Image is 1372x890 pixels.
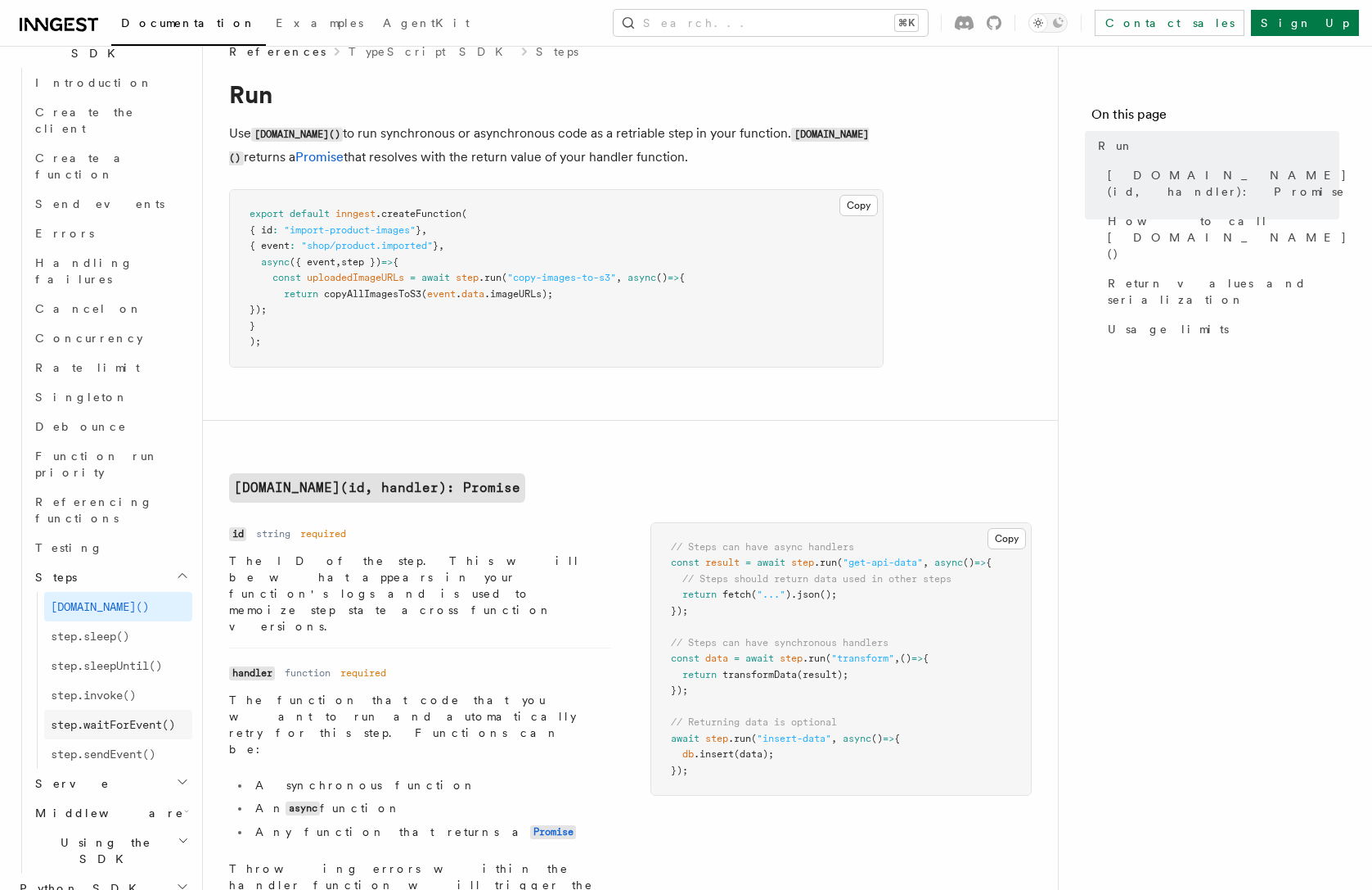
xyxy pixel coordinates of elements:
span: Documentation [121,16,256,29]
a: Referencing functions [29,487,192,533]
span: , [439,240,444,251]
span: const [671,557,699,568]
span: = [745,557,751,568]
span: () [656,272,668,283]
span: result [705,557,740,568]
a: Steps [536,43,578,60]
code: [DOMAIN_NAME]() [251,128,343,142]
a: Return values and serialization [1101,269,1339,314]
a: Cancel on [29,294,192,323]
span: Send events [35,197,164,210]
a: Function run priority [29,441,192,487]
span: => [974,557,986,568]
span: Examples [276,16,363,29]
span: db [682,748,694,760]
span: { [393,256,398,268]
a: Sign Up [1251,10,1359,36]
span: , [335,256,341,268]
a: Promise [530,825,576,838]
a: Usage limits [1101,314,1339,344]
code: [DOMAIN_NAME](id, handler): Promise [229,473,525,503]
span: Return values and serialization [1108,275,1339,308]
a: Send events [29,189,192,219]
span: Run [1098,138,1134,154]
div: Steps [29,592,192,769]
code: [DOMAIN_NAME]() [229,128,869,165]
span: ( [421,288,427,300]
span: .run [728,733,751,744]
button: Steps [29,562,192,592]
span: , [923,557,929,568]
span: = [410,272,416,283]
button: Using the SDK [29,828,192,874]
a: How to call [DOMAIN_NAME]() [1101,206,1339,269]
button: Copy [839,195,878,216]
h4: On this page [1091,105,1339,131]
span: AgentKit [383,16,470,29]
span: await [421,272,450,283]
code: async [286,802,320,815]
a: Contact sales [1095,10,1244,36]
a: step.sleepUntil() [44,651,192,680]
a: Create a function [29,143,192,189]
span: data [705,653,728,664]
code: Promise [530,825,576,839]
span: .run [814,557,837,568]
span: }); [671,765,688,776]
span: Singleton [35,391,128,404]
span: => [883,733,894,744]
span: // Steps can have synchronous handlers [671,637,888,648]
span: () [963,557,974,568]
span: () [871,733,883,744]
span: inngest [335,208,376,219]
span: uploadedImageURLs [307,272,404,283]
span: default [290,208,330,219]
span: ( [502,272,507,283]
span: { event [250,240,290,251]
a: Debounce [29,412,192,441]
span: References [229,43,326,60]
span: . [456,288,461,300]
span: Usage limits [1108,321,1229,337]
span: => [911,653,923,664]
span: .imageURLs); [484,288,553,300]
span: async [261,256,290,268]
a: step.waitForEvent() [44,710,192,739]
span: // Returning data is optional [671,716,837,728]
span: (result); [797,669,848,680]
a: Introduction [29,68,192,97]
span: Function run priority [35,450,159,479]
code: handler [229,666,275,680]
span: step.sleep() [51,630,129,643]
span: ( [751,733,757,744]
li: Any function that returns a [250,824,611,841]
span: }); [671,605,688,617]
span: } [250,320,255,332]
a: [DOMAIN_NAME](id, handler): Promise [1101,160,1339,206]
span: ); [250,336,261,347]
span: "import-product-images" [284,224,416,236]
span: copyAllImagesToS3 [324,288,421,300]
kbd: ⌘K [895,15,918,31]
span: "..." [757,589,785,600]
a: step.sleep() [44,621,192,651]
span: }); [250,304,267,315]
p: The ID of the step. This will be what appears in your function's logs and is used to memoize step... [229,553,611,635]
span: Steps [29,569,77,585]
a: Concurrency [29,323,192,353]
span: Debounce [35,420,127,433]
span: export [250,208,284,219]
span: : [290,240,295,251]
span: How to call [DOMAIN_NAME]() [1108,213,1347,262]
button: Toggle dark mode [1028,13,1068,33]
span: "copy-images-to-s3" [507,272,616,283]
a: Promise [295,149,344,165]
span: { [679,272,685,283]
span: // Steps should return data used in other steps [682,573,951,585]
span: return [682,669,717,680]
a: Handling failures [29,248,192,294]
span: .json [791,589,820,600]
span: step [791,557,814,568]
span: ( [837,557,843,568]
button: Copy [987,528,1026,549]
